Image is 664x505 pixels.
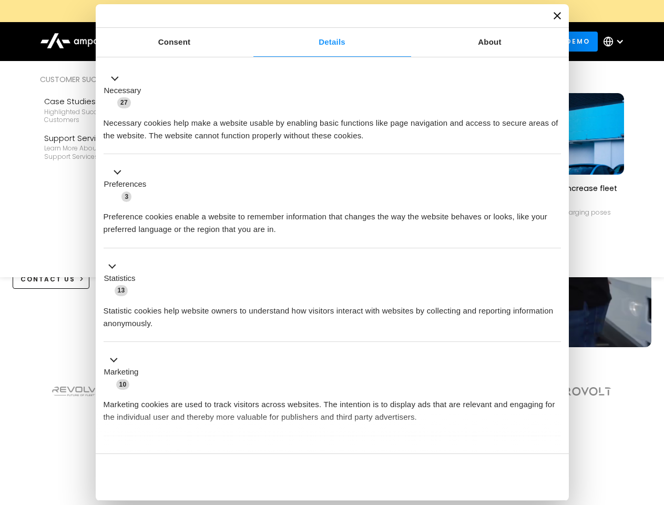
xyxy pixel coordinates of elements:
[44,144,166,160] div: Learn more about Ampcontrol’s support services
[115,285,128,296] span: 13
[549,387,612,396] img: Aerovolt Logo
[104,297,561,330] div: Statistic cookies help website owners to understand how visitors interact with websites by collec...
[44,96,166,107] div: Case Studies
[40,92,170,128] a: Case StudiesHighlighted success stories From Our Customers
[104,109,561,142] div: Necessary cookies help make a website usable by enabling basic functions like page navigation and...
[104,203,561,236] div: Preference cookies enable a website to remember information that changes the way the website beha...
[410,462,560,492] button: Okay
[253,28,411,57] a: Details
[96,5,569,17] a: New Webinars: Register to Upcoming WebinarsREGISTER HERE
[104,390,561,423] div: Marketing cookies are used to track visitors across websites. The intention is to display ads tha...
[104,166,153,203] button: Preferences (3)
[13,269,90,289] a: CONTACT US
[104,85,141,97] label: Necessary
[411,28,569,57] a: About
[104,72,148,109] button: Necessary (27)
[104,354,145,391] button: Marketing (10)
[21,275,75,284] div: CONTACT US
[44,108,166,124] div: Highlighted success stories From Our Customers
[44,133,166,144] div: Support Services
[104,448,190,461] button: Unclassified (2)
[116,379,130,390] span: 10
[104,366,139,378] label: Marketing
[96,28,253,57] a: Consent
[104,178,147,190] label: Preferences
[121,191,131,202] span: 3
[554,12,561,19] button: Close banner
[40,74,170,85] div: Customer success
[104,272,136,285] label: Statistics
[104,260,142,297] button: Statistics (13)
[173,449,183,460] span: 2
[40,128,170,165] a: Support ServicesLearn more about Ampcontrol’s support services
[117,97,131,108] span: 27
